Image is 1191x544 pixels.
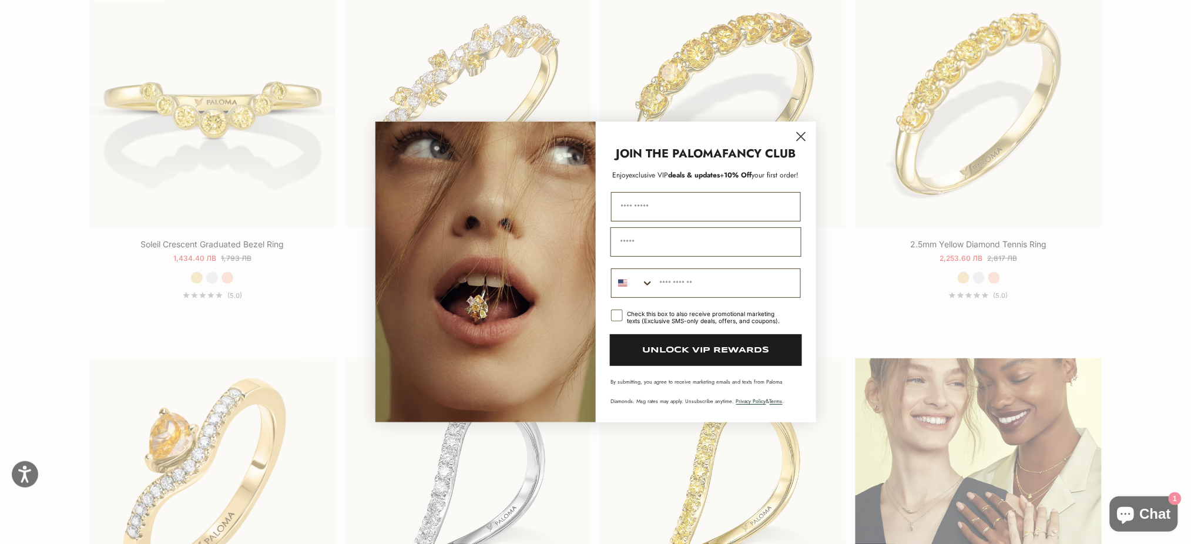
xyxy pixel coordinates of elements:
[720,170,799,180] span: + your first order!
[612,269,654,297] button: Search Countries
[736,397,766,405] a: Privacy Policy
[736,397,784,405] span: & .
[722,145,796,162] strong: FANCY CLUB
[610,227,801,257] input: Email
[629,170,720,180] span: deals & updates
[610,334,802,366] button: UNLOCK VIP REWARDS
[618,278,628,288] img: United States
[616,145,722,162] strong: JOIN THE PALOMA
[375,122,596,422] img: Loading...
[724,170,752,180] span: 10% Off
[791,126,811,147] button: Close dialog
[611,378,801,405] p: By submitting, you agree to receive marketing emails and texts from Paloma Diamonds. Msg rates ma...
[654,269,800,297] input: Phone Number
[770,397,783,405] a: Terms
[613,170,629,180] span: Enjoy
[628,310,787,324] div: Check this box to also receive promotional marketing texts (Exclusive SMS-only deals, offers, and...
[629,170,669,180] span: exclusive VIP
[611,192,801,221] input: First Name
